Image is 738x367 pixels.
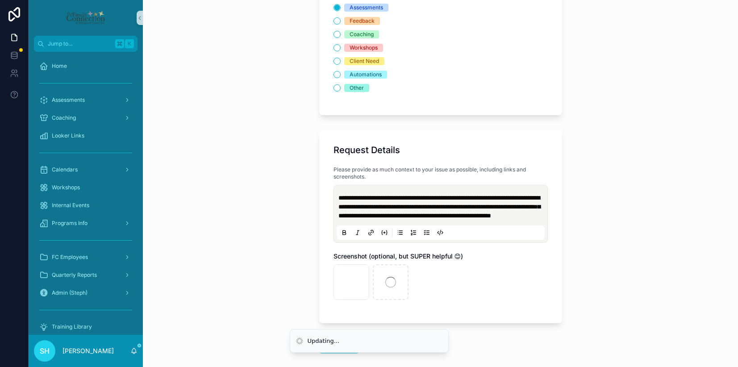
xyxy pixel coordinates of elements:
span: K [126,40,133,47]
p: [PERSON_NAME] [63,346,114,355]
span: Assessments [52,96,85,104]
a: Assessments [34,92,138,108]
a: Training Library [34,319,138,335]
img: App logo [66,11,105,25]
div: Workshops [350,44,378,52]
span: Programs Info [52,220,88,227]
span: Jump to... [48,40,112,47]
div: Other [350,84,364,92]
a: Quarterly Reports [34,267,138,283]
div: scrollable content [29,52,143,335]
span: Admin (Steph) [52,289,88,296]
span: SH [40,346,50,356]
span: Internal Events [52,202,89,209]
a: Admin (Steph) [34,285,138,301]
span: Home [52,63,67,70]
span: Training Library [52,323,92,330]
span: Screenshot (optional, but SUPER helpful 😊) [334,252,463,260]
h1: Request Details [334,144,400,156]
a: Programs Info [34,215,138,231]
div: Client Need [350,57,379,65]
span: Calendars [52,166,78,173]
a: FC Employees [34,249,138,265]
span: FC Employees [52,254,88,261]
a: Workshops [34,179,138,196]
button: Jump to...K [34,36,138,52]
div: Feedback [350,17,375,25]
span: Please provide as much context to your issue as possible, including links and screenshots. [334,166,548,180]
a: Looker Links [34,128,138,144]
a: Coaching [34,110,138,126]
a: Home [34,58,138,74]
div: Assessments [350,4,383,12]
div: Updating... [308,337,340,346]
a: Internal Events [34,197,138,213]
div: Automations [350,71,382,79]
div: Coaching [350,30,374,38]
span: Quarterly Reports [52,271,97,279]
a: Calendars [34,162,138,178]
span: Looker Links [52,132,84,139]
span: Coaching [52,114,76,121]
span: Workshops [52,184,80,191]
